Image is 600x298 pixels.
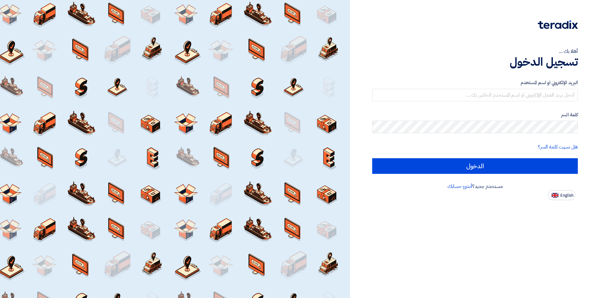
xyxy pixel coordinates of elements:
a: أنشئ حسابك [447,183,472,190]
input: الدخول [372,158,578,174]
img: Teradix logo [538,20,578,29]
label: كلمة السر [372,111,578,119]
a: هل نسيت كلمة السر؟ [538,143,578,151]
div: مستخدم جديد؟ [372,183,578,190]
input: أدخل بريد العمل الإلكتروني او اسم المستخدم الخاص بك ... [372,89,578,101]
label: البريد الإلكتروني او اسم المستخدم [372,79,578,86]
button: English [548,190,575,200]
span: English [560,193,573,198]
div: أهلا بك ... [372,48,578,55]
img: en-US.png [552,193,558,198]
h1: تسجيل الدخول [372,55,578,69]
